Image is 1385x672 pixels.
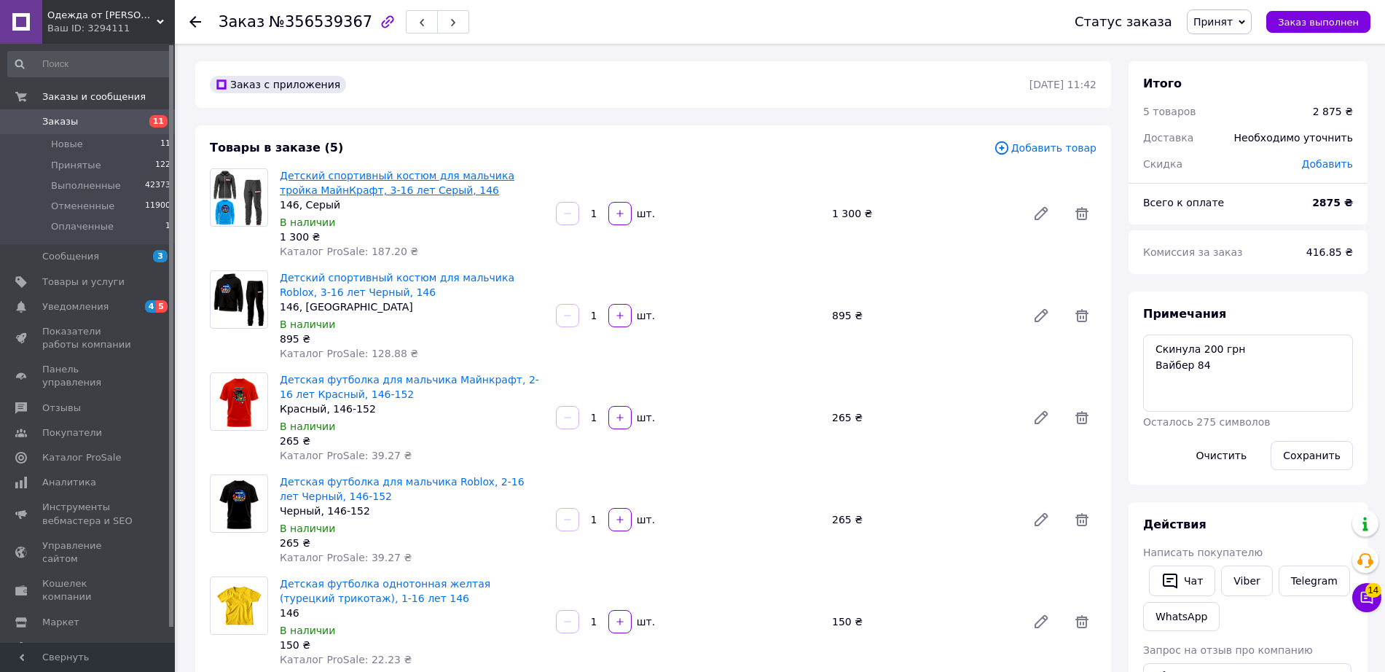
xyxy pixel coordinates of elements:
[42,300,109,313] span: Уведомления
[280,654,412,665] span: Каталог ProSale: 22.23 ₴
[51,179,121,192] span: Выполненные
[1027,505,1056,534] a: Редактировать
[1221,566,1272,596] a: Viber
[42,250,99,263] span: Сообщения
[51,220,114,233] span: Оплаченные
[149,115,168,128] span: 11
[280,216,335,228] span: В наличии
[42,577,135,603] span: Кошелек компании
[633,512,656,527] div: шт.
[211,271,267,328] img: Детский спортивный костюм для мальчика Roblox, 3-16 лет Черный, 146
[42,276,125,289] span: Товары и услуги
[280,272,514,298] a: Детский спортивный костюм для мальчика Roblox, 3-16 лет Черный, 146
[1067,607,1096,636] span: Удалить
[51,159,101,172] span: Принятые
[633,206,656,221] div: шт.
[280,421,335,432] span: В наличии
[210,76,346,93] div: Заказ с приложения
[42,539,135,566] span: Управление сайтом
[1143,644,1313,656] span: Запрос на отзыв про компанию
[280,170,514,196] a: Детский спортивный костюм для мальчика тройка МайнКрафт, 3-16 лет Серый, 146
[42,402,81,415] span: Отзывы
[280,606,544,620] div: 146
[211,577,267,634] img: Детская футболка однотонная желтая (турецкий трикотаж), 1-16 лет 146
[1143,158,1182,170] span: Скидка
[165,220,170,233] span: 1
[633,614,656,629] div: шт.
[1302,158,1353,170] span: Добавить
[826,612,1021,632] div: 150 ₴
[219,13,264,31] span: Заказ
[280,332,544,346] div: 895 ₴
[1143,132,1193,144] span: Доставка
[1067,199,1096,228] span: Удалить
[42,426,102,439] span: Покупатели
[1143,416,1270,428] span: Осталось 275 символов
[280,476,525,502] a: Детская футболка для мальчика Roblox, 2-16 лет Черный, 146-152
[1067,403,1096,432] span: Удалить
[42,616,79,629] span: Маркет
[211,475,267,532] img: Детская футболка для мальчика Roblox, 2-16 лет Черный, 146-152
[51,138,83,151] span: Новые
[42,115,78,128] span: Заказы
[42,501,135,527] span: Инструменты вебмастера и SEO
[280,578,490,604] a: Детская футболка однотонная желтая (турецкий трикотаж), 1-16 лет 146
[280,552,412,563] span: Каталог ProSale: 39.27 ₴
[280,402,544,416] div: Красный, 146-152
[1027,301,1056,330] a: Редактировать
[1067,301,1096,330] span: Удалить
[145,179,170,192] span: 42373
[280,230,544,244] div: 1 300 ₴
[155,159,170,172] span: 122
[211,169,267,226] img: Детский спортивный костюм для мальчика тройка МайнКрафт, 3-16 лет Серый, 146
[1143,335,1353,412] textarea: Скинула 200 грн Вайбер 84
[1266,11,1370,33] button: Заказ выполнен
[47,9,157,22] span: Одежда от Антона
[7,51,172,77] input: Поиск
[1193,16,1233,28] span: Принят
[826,305,1021,326] div: 895 ₴
[826,203,1021,224] div: 1 300 ₴
[280,638,544,652] div: 150 ₴
[633,308,656,323] div: шт.
[160,138,170,151] span: 11
[826,509,1021,530] div: 265 ₴
[1306,246,1353,258] span: 416.85 ₴
[280,504,544,518] div: Черный, 146-152
[1279,566,1350,596] a: Telegram
[1029,79,1096,90] time: [DATE] 11:42
[51,200,114,213] span: Отмененные
[1225,122,1362,154] div: Необходимо уточнить
[145,300,157,313] span: 4
[1143,547,1263,558] span: Написать покупателю
[1352,583,1381,612] button: Чат с покупателем14
[826,407,1021,428] div: 265 ₴
[1027,199,1056,228] a: Редактировать
[280,434,544,448] div: 265 ₴
[1143,246,1243,258] span: Комиссия за заказ
[42,451,121,464] span: Каталог ProSale
[1271,441,1353,470] button: Сохранить
[1143,307,1226,321] span: Примечания
[1149,566,1215,596] button: Чат
[1312,197,1353,208] b: 2875 ₴
[42,476,96,489] span: Аналитика
[1143,77,1182,90] span: Итого
[280,246,418,257] span: Каталог ProSale: 187.20 ₴
[280,300,544,314] div: 146, [GEOGRAPHIC_DATA]
[280,536,544,550] div: 265 ₴
[210,141,343,155] span: Товары в заказе (5)
[42,363,135,389] span: Панель управления
[1313,104,1353,119] div: 2 875 ₴
[994,140,1096,156] span: Добавить товар
[211,373,267,430] img: Детская футболка для мальчика Майнкрафт, 2-16 лет Красный, 146-152
[1143,517,1207,531] span: Действия
[280,625,335,636] span: В наличии
[1027,403,1056,432] a: Редактировать
[269,13,372,31] span: №356539367
[1365,583,1381,598] span: 14
[42,641,95,654] span: Настройки
[189,15,201,29] div: Вернуться назад
[633,410,656,425] div: шт.
[145,200,170,213] span: 11900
